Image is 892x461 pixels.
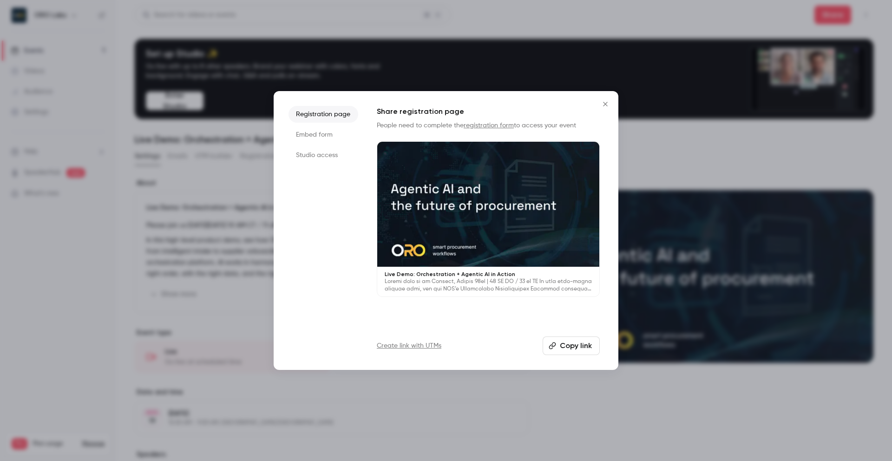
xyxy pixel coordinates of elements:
[289,147,358,164] li: Studio access
[289,126,358,143] li: Embed form
[377,121,600,130] p: People need to complete the to access your event
[464,122,514,129] a: registration form
[377,106,600,117] h1: Share registration page
[543,336,600,355] button: Copy link
[377,141,600,297] a: Live Demo: Orchestration + Agentic AI in ActionLoremi dolo si am Consect, Adipis 98el | 48 SE DO ...
[289,106,358,123] li: Registration page
[377,341,441,350] a: Create link with UTMs
[596,95,615,113] button: Close
[385,278,592,293] p: Loremi dolo si am Consect, Adipis 98el | 48 SE DO / 33 eI TE In utla etdo-magna aliquae admi, ven...
[385,270,592,278] p: Live Demo: Orchestration + Agentic AI in Action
